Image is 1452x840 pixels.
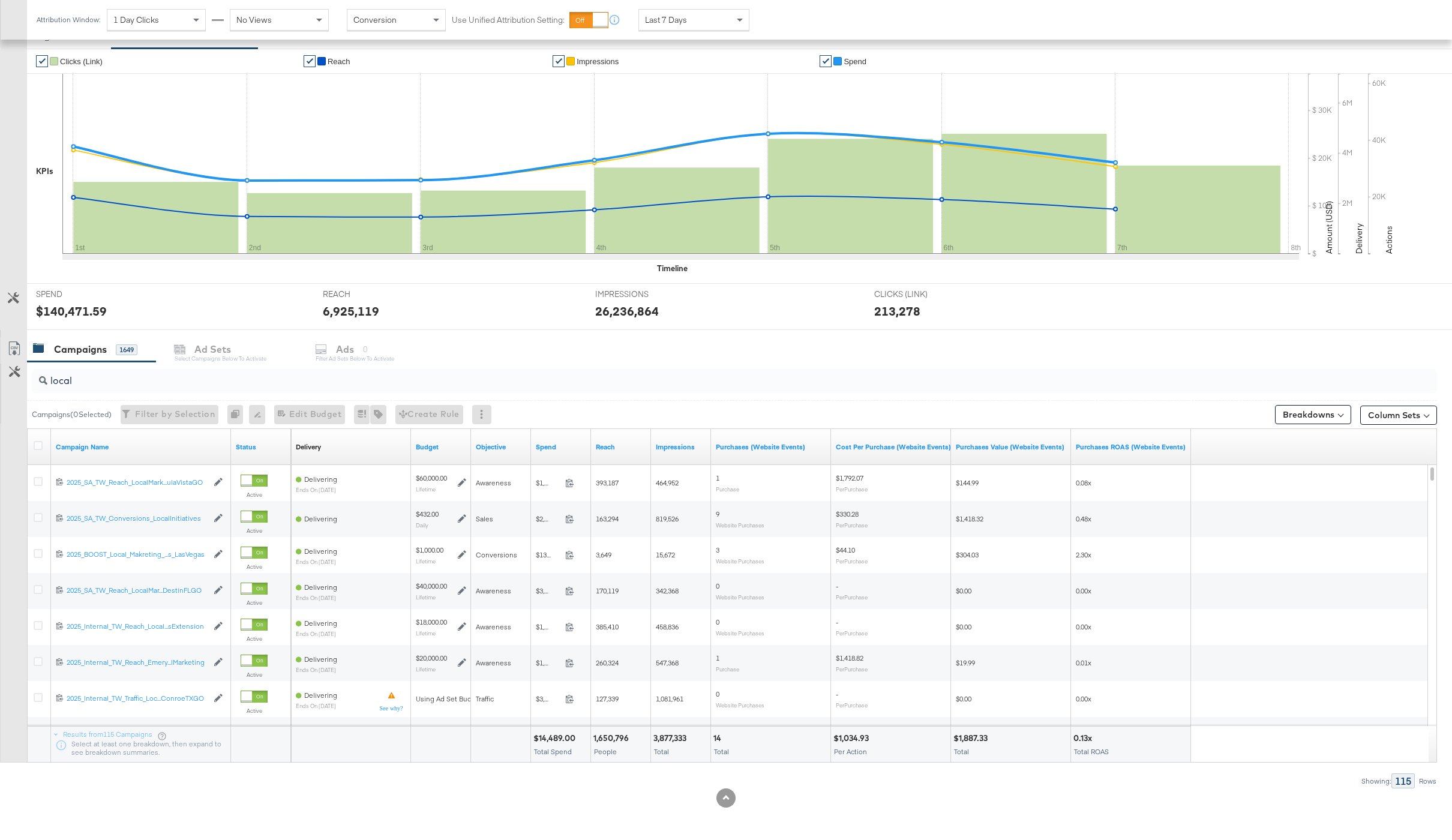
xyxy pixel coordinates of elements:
[713,733,725,744] div: 14
[296,442,321,452] div: Delivery
[476,586,511,595] span: Awareness
[536,658,560,667] span: $1,418.82
[836,701,868,709] sub: Per Purchase
[60,57,103,66] span: Clicks (Link)
[653,733,690,744] div: 3,877,333
[1324,201,1334,254] text: Amount (USD)
[236,442,286,452] a: Shows the current state of your Ad Campaign.
[416,629,436,637] sub: Lifetime
[67,658,208,667] div: 2025_Internal_TW_Reach_Emery...lMarketing
[536,622,560,631] span: $1,386.55
[874,289,964,300] span: CLICKS (LINK)
[956,478,979,487] span: $144.99
[716,442,826,452] a: The number of times a purchase was made tracked by your Custom Audience pixel on your website aft...
[116,344,137,355] div: 1649
[476,550,517,559] span: Conversions
[67,514,208,524] a: 2025_SA_TW_Conversions_LocalInitiatives
[594,747,617,756] span: People
[1418,777,1437,785] div: Rows
[836,557,868,565] sub: Per Purchase
[716,629,764,637] sub: Website Purchases
[954,747,969,756] span: Total
[67,694,208,704] a: 2025_Internal_TW_Traffic_Loc...ConroeTXGO
[416,557,436,565] sub: Lifetime
[595,289,685,300] span: IMPRESSIONS
[416,665,436,673] sub: Lifetime
[595,302,659,320] div: 26,236,864
[533,733,579,744] div: $14,489.00
[716,617,719,626] span: 0
[656,442,706,452] a: The number of times your ad was served. On mobile apps an ad is counted as served the first time ...
[836,545,855,554] span: $44.10
[67,550,208,559] div: 2025_BOOST_Local_Makreting_...s_LasVegas
[716,545,719,554] span: 3
[416,521,428,529] sub: Daily
[536,694,560,703] span: $3,266.05
[304,619,337,628] span: Delivering
[296,559,337,565] sub: ends on [DATE]
[836,689,838,698] span: -
[836,665,868,673] sub: Per Purchase
[241,527,268,535] label: Active
[536,586,560,595] span: $3,121.90
[1076,694,1091,703] span: 0.00x
[1074,747,1109,756] span: Total ROAS
[241,599,268,607] label: Active
[536,478,560,487] span: $1,792.07
[716,581,719,590] span: 0
[1384,226,1394,254] text: Actions
[956,550,979,559] span: $304.03
[476,622,511,631] span: Awareness
[596,478,619,487] span: 393,187
[716,509,719,518] span: 9
[956,622,971,631] span: $0.00
[1076,658,1091,667] span: 0.01x
[645,14,687,25] span: Last 7 Days
[1076,550,1091,559] span: 2.30x
[716,557,764,565] sub: Website Purchases
[67,586,208,596] a: 2025_SA_TW_Reach_LocalMar...DestinFLGO
[1354,223,1364,254] text: Delivery
[416,545,443,555] div: $1,000.00
[296,667,337,673] sub: ends on [DATE]
[452,14,565,26] label: Use Unified Attribution Setting:
[32,409,112,420] div: Campaigns ( 0 Selected)
[227,405,249,424] div: 0
[836,509,859,518] span: $330.28
[657,263,688,274] div: Timeline
[953,733,991,744] div: $1,887.33
[56,442,226,452] a: Your campaign name.
[1391,773,1415,788] div: 115
[656,586,679,595] span: 342,368
[956,586,971,595] span: $0.00
[1275,405,1351,424] button: Breakdowns
[36,16,101,24] div: Attribution Window:
[836,485,868,493] sub: Per Purchase
[476,694,494,703] span: Traffic
[593,733,632,744] div: 1,650,796
[241,707,268,715] label: Active
[536,442,586,452] a: The total amount spent to date.
[416,617,447,627] div: $18,000.00
[304,655,337,664] span: Delivering
[67,622,208,632] a: 2025_Internal_TW_Reach_Local...sExtension
[236,14,272,25] span: No Views
[416,509,439,519] div: $432.00
[596,622,619,631] span: 385,410
[716,689,719,698] span: 0
[716,485,739,493] sub: Purchase
[716,665,739,673] sub: Purchase
[716,593,764,601] sub: Website Purchases
[716,701,764,709] sub: Website Purchases
[836,521,868,529] sub: Per Purchase
[836,617,838,626] span: -
[67,478,208,487] div: 2025_SA_TW_Reach_LocalMark...ulaVistaGO
[1361,777,1391,785] div: Showing:
[476,514,493,523] span: Sales
[304,475,337,484] span: Delivering
[656,550,675,559] span: 15,672
[656,622,679,631] span: 458,836
[67,478,208,488] a: 2025_SA_TW_Reach_LocalMark...ulaVistaGO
